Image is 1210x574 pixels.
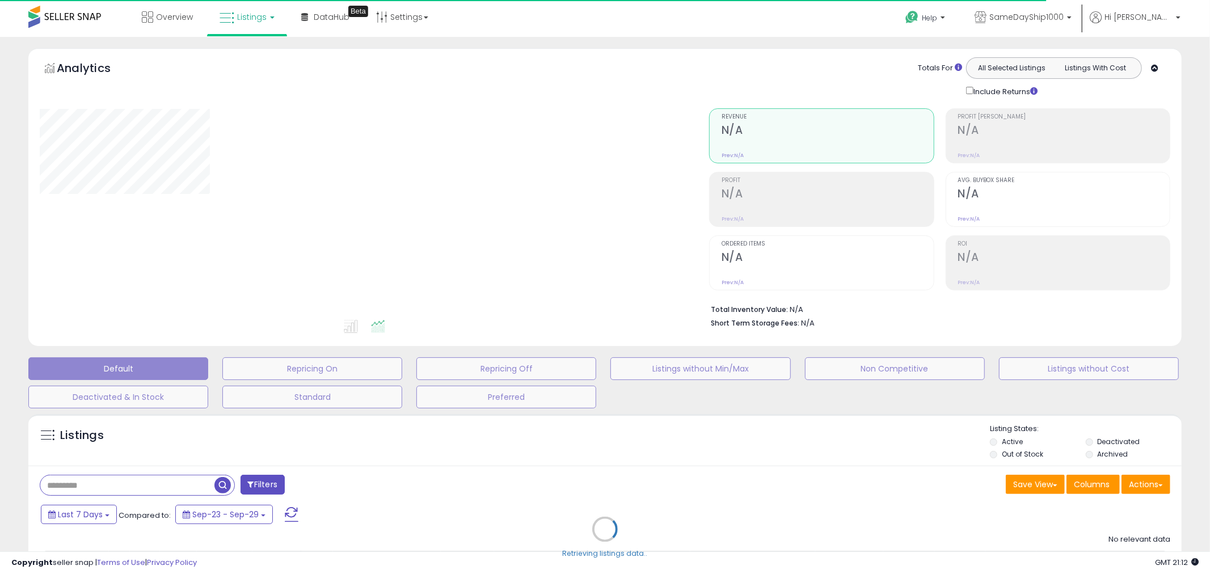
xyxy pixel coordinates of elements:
[314,11,349,23] span: DataHub
[958,114,1170,120] span: Profit [PERSON_NAME]
[722,178,933,184] span: Profit
[722,124,933,139] h2: N/A
[918,63,962,74] div: Totals For
[999,357,1179,380] button: Listings without Cost
[610,357,790,380] button: Listings without Min/Max
[958,251,1170,266] h2: N/A
[722,216,744,222] small: Prev: N/A
[922,13,937,23] span: Help
[28,357,208,380] button: Default
[989,11,1064,23] span: SameDayShip1000
[563,549,648,559] div: Retrieving listings data..
[958,216,980,222] small: Prev: N/A
[11,558,197,568] div: seller snap | |
[722,114,933,120] span: Revenue
[1090,11,1181,37] a: Hi [PERSON_NAME]
[722,187,933,202] h2: N/A
[722,152,744,159] small: Prev: N/A
[711,302,1162,315] li: N/A
[711,305,788,314] b: Total Inventory Value:
[57,60,133,79] h5: Analytics
[1104,11,1173,23] span: Hi [PERSON_NAME]
[28,386,208,408] button: Deactivated & In Stock
[958,241,1170,247] span: ROI
[958,279,980,286] small: Prev: N/A
[958,187,1170,202] h2: N/A
[222,386,402,408] button: Standard
[416,357,596,380] button: Repricing Off
[711,318,799,328] b: Short Term Storage Fees:
[722,241,933,247] span: Ordered Items
[969,61,1054,75] button: All Selected Listings
[416,386,596,408] button: Preferred
[348,6,368,17] div: Tooltip anchor
[722,251,933,266] h2: N/A
[237,11,267,23] span: Listings
[801,318,815,328] span: N/A
[958,178,1170,184] span: Avg. Buybox Share
[222,357,402,380] button: Repricing On
[722,279,744,286] small: Prev: N/A
[1053,61,1138,75] button: Listings With Cost
[805,357,985,380] button: Non Competitive
[156,11,193,23] span: Overview
[11,557,53,568] strong: Copyright
[958,124,1170,139] h2: N/A
[905,10,919,24] i: Get Help
[958,85,1051,97] div: Include Returns
[896,2,956,37] a: Help
[958,152,980,159] small: Prev: N/A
